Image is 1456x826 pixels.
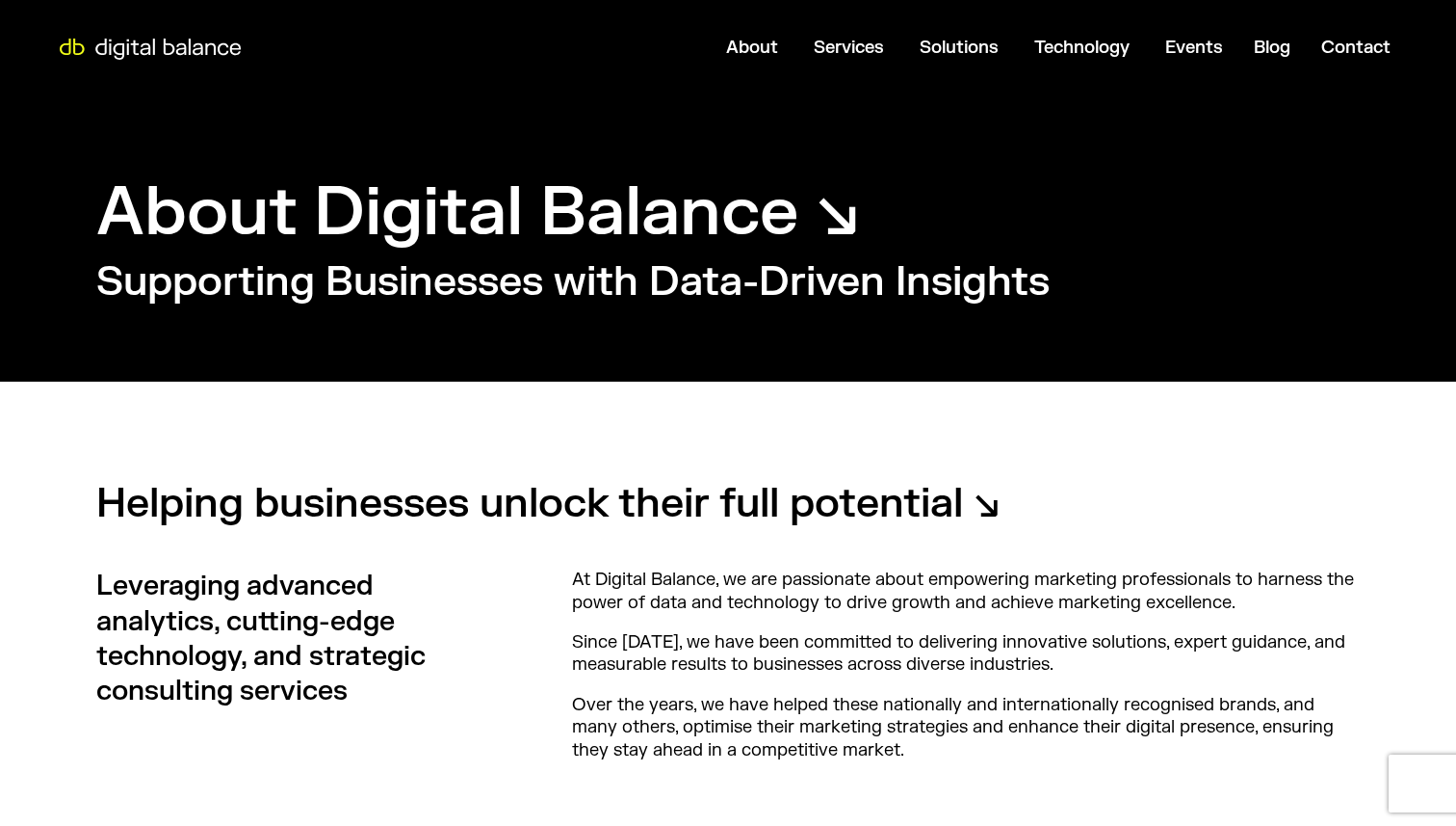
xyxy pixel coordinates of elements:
[572,694,1360,761] p: Over the years, we have helped these nationally and internationally recognised brands, and many o...
[96,478,1167,531] h2: Helping businesses unlock their full potential ↘︎
[920,37,999,59] a: Solutions
[1165,37,1223,59] a: Events
[726,37,778,59] a: About
[1034,37,1130,59] a: Technology
[254,29,1406,67] div: Menu Toggle
[96,256,1050,309] h2: Supporting Businesses with Data-Driven Insights
[572,631,1360,677] p: Since [DATE], we have been committed to delivering innovative solutions, expert guidance, and mea...
[814,37,884,59] a: Services
[96,569,476,709] h3: Leveraging advanced analytics, cutting-edge technology, and strategic consulting services
[1321,37,1391,59] a: Contact
[254,29,1406,67] nav: Menu
[572,569,1360,614] p: At Digital Balance, we are passionate about empowering marketing professionals to harness the pow...
[1254,37,1290,59] a: Blog
[48,39,252,60] img: Digital Balance logo
[96,169,860,256] h1: About Digital Balance ↘︎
